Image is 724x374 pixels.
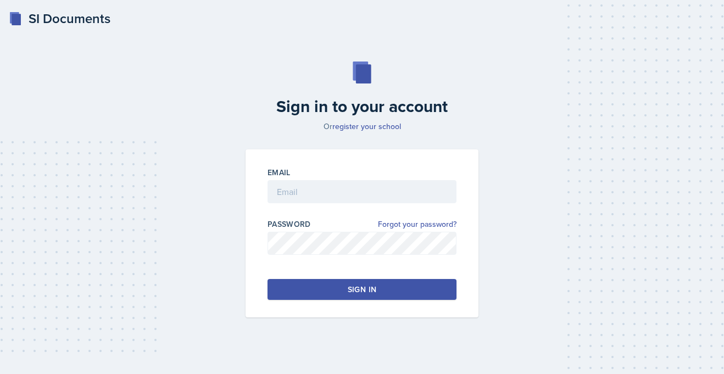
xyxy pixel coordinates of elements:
[268,279,456,300] button: Sign in
[348,284,376,295] div: Sign in
[268,167,291,178] label: Email
[268,219,311,230] label: Password
[332,121,401,132] a: register your school
[239,97,485,116] h2: Sign in to your account
[378,219,456,230] a: Forgot your password?
[9,9,110,29] a: SI Documents
[239,121,485,132] p: Or
[268,180,456,203] input: Email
